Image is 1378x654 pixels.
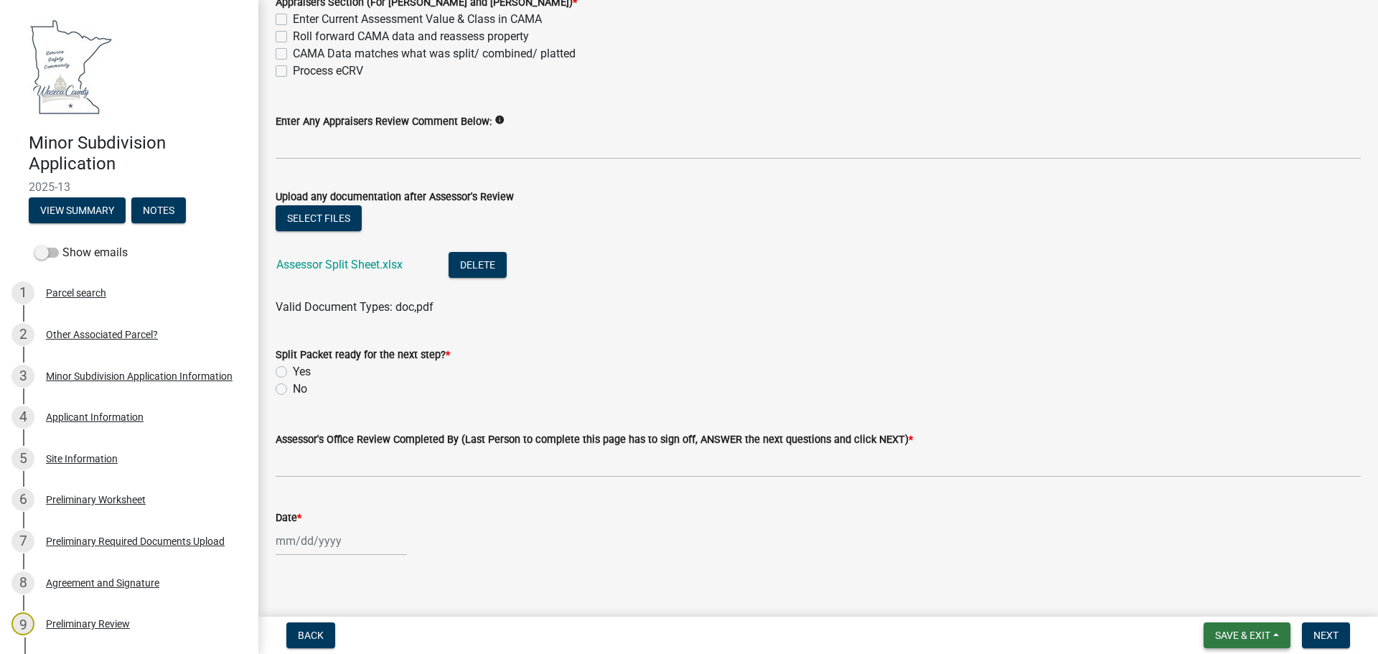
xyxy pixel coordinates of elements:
div: 1 [11,281,34,304]
div: 3 [11,365,34,388]
div: 9 [11,612,34,635]
label: Enter Any Appraisers Review Comment Below: [276,117,492,127]
div: 2 [11,323,34,346]
label: No [293,380,307,398]
div: Preliminary Worksheet [46,495,146,505]
wm-modal-confirm: Summary [29,205,126,217]
div: Other Associated Parcel? [46,330,158,340]
a: Assessor Split Sheet.xlsx [276,258,403,271]
wm-modal-confirm: Delete Document [449,259,507,273]
button: Next [1302,622,1350,648]
label: Split Packet ready for the next step? [276,350,450,360]
button: Back [286,622,335,648]
span: Save & Exit [1215,630,1270,641]
div: Preliminary Required Documents Upload [46,536,225,546]
label: CAMA Data matches what was split/ combined/ platted [293,45,576,62]
label: Upload any documentation after Assessor's Review [276,192,514,202]
label: Enter Current Assessment Value & Class in CAMA [293,11,542,28]
button: View Summary [29,197,126,223]
div: Agreement and Signature [46,578,159,588]
h4: Minor Subdivision Application [29,133,247,174]
div: 4 [11,406,34,429]
span: 2025-13 [29,180,230,194]
div: Applicant Information [46,412,144,422]
i: info [495,115,505,125]
label: Show emails [34,244,128,261]
span: Next [1313,630,1339,641]
div: 6 [11,488,34,511]
button: Delete [449,252,507,278]
span: Back [298,630,324,641]
label: Process eCRV [293,62,363,80]
label: Assessor's Office Review Completed By (Last Person to complete this page has to sign off, ANSWER ... [276,435,913,445]
button: Save & Exit [1204,622,1290,648]
span: Valid Document Types: doc,pdf [276,300,433,314]
wm-modal-confirm: Notes [131,205,186,217]
label: Yes [293,363,311,380]
label: Roll forward CAMA data and reassess property [293,28,529,45]
div: 8 [11,571,34,594]
button: Select files [276,205,362,231]
button: Notes [131,197,186,223]
div: Site Information [46,454,118,464]
div: Preliminary Review [46,619,130,629]
div: Parcel search [46,288,106,298]
label: Date [276,513,301,523]
img: Waseca County, Minnesota [29,15,113,118]
div: 5 [11,447,34,470]
div: Minor Subdivision Application Information [46,371,233,381]
input: mm/dd/yyyy [276,526,407,556]
div: 7 [11,530,34,553]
